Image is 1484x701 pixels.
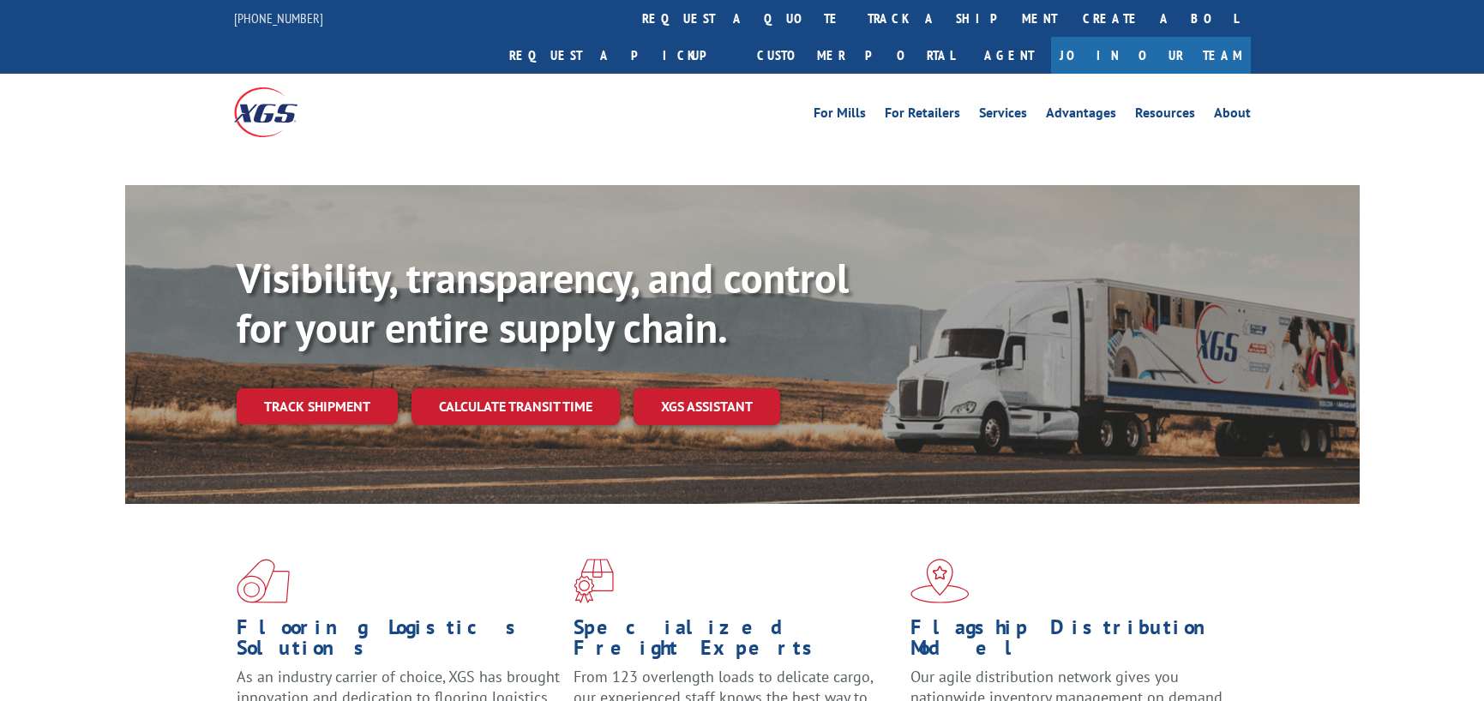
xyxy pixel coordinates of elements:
[979,106,1027,125] a: Services
[237,617,561,667] h1: Flooring Logistics Solutions
[1051,37,1251,74] a: Join Our Team
[910,617,1235,667] h1: Flagship Distribution Model
[744,37,967,74] a: Customer Portal
[910,559,970,603] img: xgs-icon-flagship-distribution-model-red
[1046,106,1116,125] a: Advantages
[1214,106,1251,125] a: About
[967,37,1051,74] a: Agent
[814,106,866,125] a: For Mills
[237,559,290,603] img: xgs-icon-total-supply-chain-intelligence-red
[885,106,960,125] a: For Retailers
[496,37,744,74] a: Request a pickup
[1135,106,1195,125] a: Resources
[237,251,849,354] b: Visibility, transparency, and control for your entire supply chain.
[574,559,614,603] img: xgs-icon-focused-on-flooring-red
[237,388,398,424] a: Track shipment
[234,9,323,27] a: [PHONE_NUMBER]
[412,388,620,425] a: Calculate transit time
[634,388,780,425] a: XGS ASSISTANT
[574,617,898,667] h1: Specialized Freight Experts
